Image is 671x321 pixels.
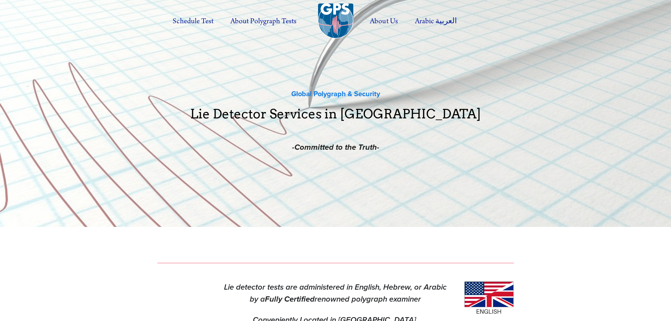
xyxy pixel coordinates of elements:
em: Lie detector tests are administered in English, Hebrew, or Arabic by a [224,283,447,304]
label: About Polygraph Tests [223,12,304,31]
em: -Committed to the Truth- [292,143,379,153]
em: Fully Certified [265,295,315,304]
img: Global Polygraph & Security [318,4,353,39]
strong: Global Polygraph & Security [291,88,380,99]
a: Schedule Test [165,12,221,31]
label: Arabic العربية [407,12,465,31]
em: renowned polygraph examiner [315,295,421,304]
label: About Us [362,12,405,31]
h1: Lie Detector Services in [GEOGRAPHIC_DATA] [157,107,514,133]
